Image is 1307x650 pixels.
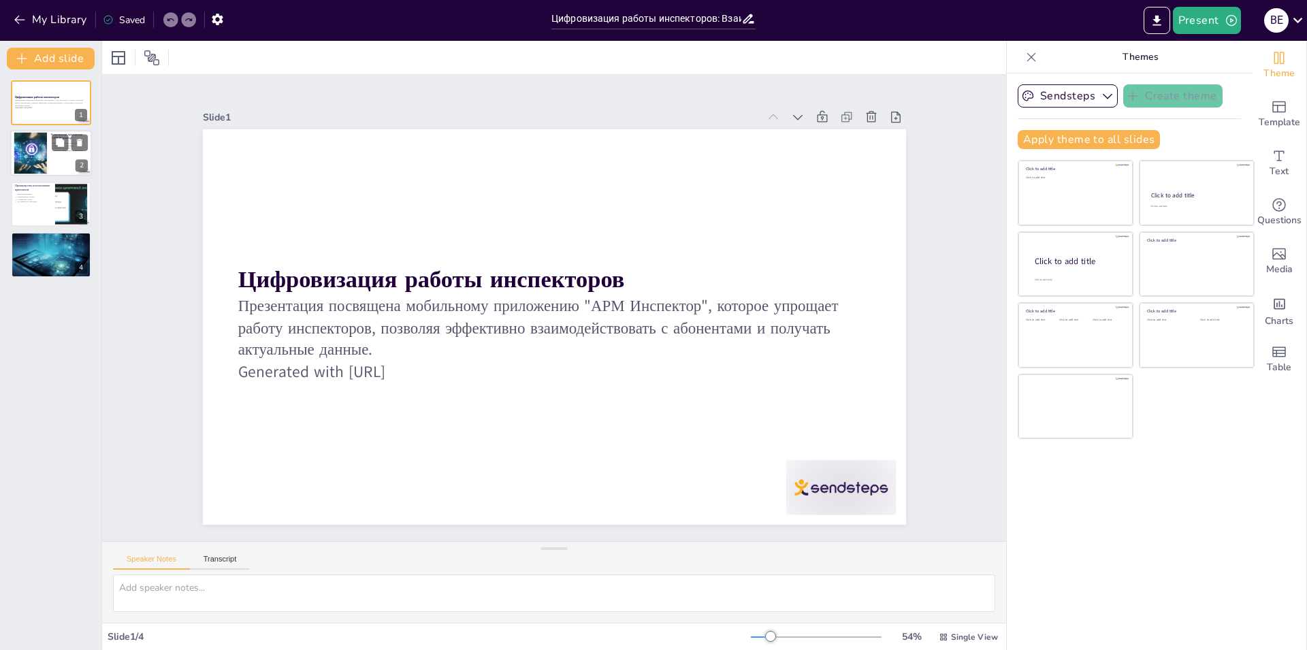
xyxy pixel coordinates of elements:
[15,195,51,198] p: Минимизация ошибок
[1018,84,1118,108] button: Sendsteps
[1026,308,1123,314] div: Click to add title
[51,133,88,140] p: Возможности приложения "АРМ Инспектор"
[1144,7,1170,34] button: Export to PowerPoint
[51,150,88,152] p: Просмотр информации по абонентам
[1018,130,1160,149] button: Apply theme to all slides
[1267,360,1291,375] span: Table
[1059,319,1090,322] div: Click to add text
[15,234,87,238] p: Заключение
[1200,319,1243,322] div: Click to add text
[108,47,129,69] div: Layout
[1123,84,1223,108] button: Create theme
[1026,176,1123,180] div: Click to add text
[1252,41,1306,90] div: Change the overall theme
[551,9,741,29] input: Insert title
[1093,319,1123,322] div: Click to add text
[1151,191,1242,199] div: Click to add title
[52,135,68,151] button: Duplicate Slide
[15,193,51,195] p: Экономия времени
[1257,213,1302,228] span: Questions
[1026,166,1123,172] div: Click to add title
[15,200,51,203] p: Достоверность показаний
[15,243,87,246] p: Новые возможности
[75,109,87,121] div: 1
[1147,308,1244,314] div: Click to add title
[1270,164,1289,179] span: Text
[75,210,87,223] div: 3
[144,50,160,66] span: Position
[76,160,88,172] div: 2
[10,131,92,177] div: https://cdn.sendsteps.com/images/logo/sendsteps_logo_white.pnghttps://cdn.sendsteps.com/images/lo...
[352,43,634,351] strong: Цифровизация работы инспекторов
[1026,319,1056,322] div: Click to add text
[287,108,726,593] p: Generated with [URL]
[895,630,928,643] div: 54 %
[1265,314,1293,329] span: Charts
[51,142,88,145] p: Возможности ввода показаний
[951,632,998,643] span: Single View
[15,241,87,244] p: Повышение эффективности
[10,9,93,31] button: My Library
[7,48,95,69] button: Add slide
[1035,278,1120,281] div: Click to add body
[15,238,87,241] p: Улучшение процесса работы
[1147,238,1244,243] div: Click to add title
[1264,7,1289,34] button: B E
[1035,255,1122,267] div: Click to add title
[1147,319,1190,322] div: Click to add text
[11,232,91,277] div: https://cdn.sendsteps.com/images/logo/sendsteps_logo_white.pnghttps://cdn.sendsteps.com/images/lo...
[75,261,87,274] div: 4
[1252,237,1306,286] div: Add images, graphics, shapes or video
[1259,115,1300,130] span: Template
[1252,188,1306,237] div: Get real-time input from your audience
[1264,8,1289,33] div: B E
[1252,286,1306,335] div: Add charts and graphs
[1252,139,1306,188] div: Add text boxes
[303,65,775,579] p: Презентация посвящена мобильному приложению "АРМ Инспектор", которое упрощает работу инспекторов,...
[113,555,190,570] button: Speaker Notes
[15,99,87,107] p: Презентация посвящена мобильному приложению "АРМ Инспектор", которое упрощает работу инспекторов,...
[108,630,751,643] div: Slide 1 / 4
[1263,66,1295,81] span: Theme
[103,14,145,27] div: Saved
[1042,41,1238,74] p: Themes
[15,184,51,191] p: Преимущества использования приложения
[11,80,91,125] div: https://cdn.sendsteps.com/images/logo/sendsteps_logo_white.pnghttps://cdn.sendsteps.com/images/lo...
[1252,90,1306,139] div: Add ready made slides
[51,145,88,148] p: Фотофиксация показаний
[71,135,88,151] button: Delete Slide
[1266,262,1293,277] span: Media
[15,107,87,110] p: Generated with [URL]
[11,182,91,227] div: https://cdn.sendsteps.com/images/logo/sendsteps_logo_white.pnghttps://cdn.sendsteps.com/images/lo...
[1173,7,1241,34] button: Present
[1150,205,1241,208] div: Click to add text
[15,95,59,99] strong: Цифровизация работы инспекторов
[51,147,88,150] p: Актуальность данных
[190,555,251,570] button: Transcript
[15,198,51,201] p: Сокращение затрат
[1252,335,1306,384] div: Add a table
